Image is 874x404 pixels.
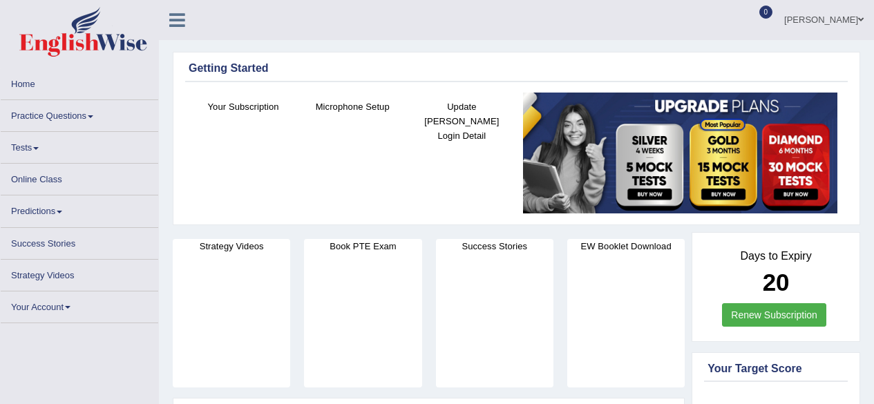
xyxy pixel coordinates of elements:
h4: Success Stories [436,239,553,253]
img: small5.jpg [523,93,837,214]
h4: Update [PERSON_NAME] Login Detail [414,99,509,143]
a: Renew Subscription [722,303,826,327]
div: Getting Started [189,60,844,77]
h4: Book PTE Exam [304,239,421,253]
a: Online Class [1,164,158,191]
div: Your Target Score [707,360,844,377]
h4: Days to Expiry [707,250,844,262]
h4: Your Subscription [196,99,291,114]
a: Strategy Videos [1,260,158,287]
a: Home [1,68,158,95]
a: Predictions [1,195,158,222]
h4: Microphone Setup [305,99,400,114]
a: Practice Questions [1,100,158,127]
span: 0 [759,6,773,19]
h4: EW Booklet Download [567,239,685,253]
a: Your Account [1,291,158,318]
a: Tests [1,132,158,159]
a: Success Stories [1,228,158,255]
h4: Strategy Videos [173,239,290,253]
b: 20 [763,269,790,296]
